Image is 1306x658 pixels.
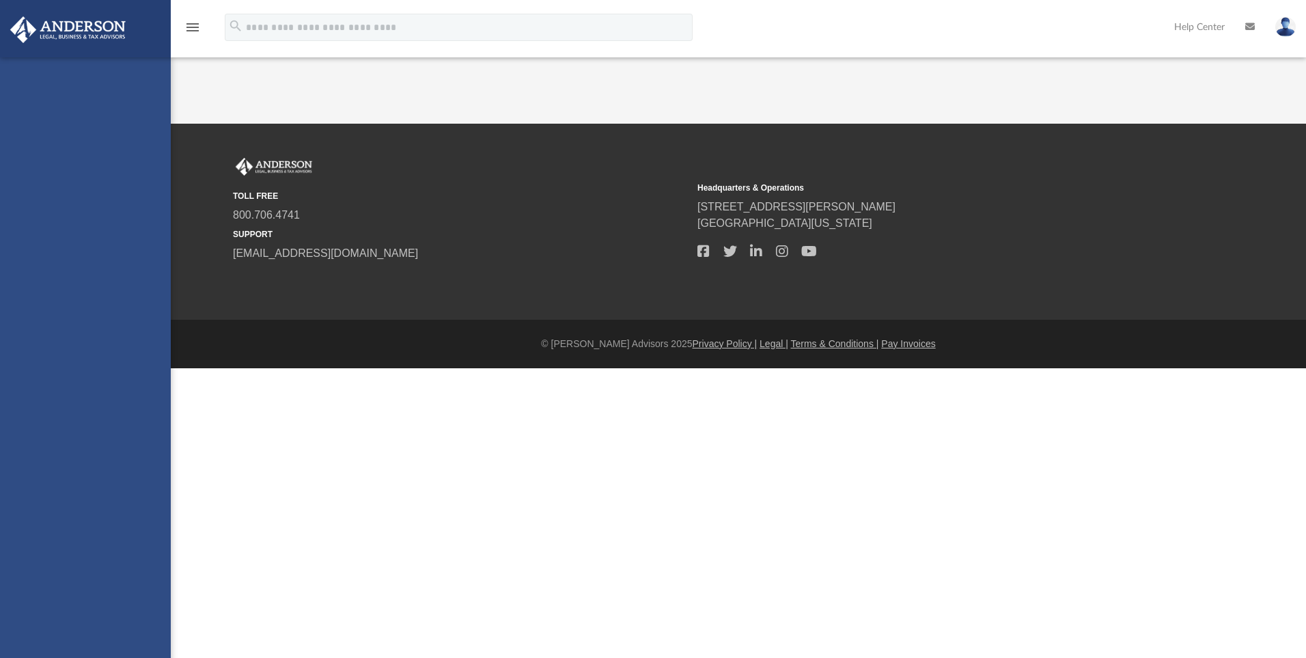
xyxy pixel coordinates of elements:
small: TOLL FREE [233,190,688,202]
small: Headquarters & Operations [697,182,1152,194]
img: User Pic [1275,17,1296,37]
img: Anderson Advisors Platinum Portal [233,158,315,176]
a: 800.706.4741 [233,209,300,221]
i: menu [184,19,201,36]
a: menu [184,26,201,36]
i: search [228,18,243,33]
a: Privacy Policy | [693,338,758,349]
a: [EMAIL_ADDRESS][DOMAIN_NAME] [233,247,418,259]
div: © [PERSON_NAME] Advisors 2025 [171,337,1306,351]
a: Pay Invoices [881,338,935,349]
a: Terms & Conditions | [791,338,879,349]
a: [STREET_ADDRESS][PERSON_NAME] [697,201,895,213]
a: [GEOGRAPHIC_DATA][US_STATE] [697,217,872,229]
img: Anderson Advisors Platinum Portal [6,16,130,43]
small: SUPPORT [233,228,688,241]
a: Legal | [760,338,788,349]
